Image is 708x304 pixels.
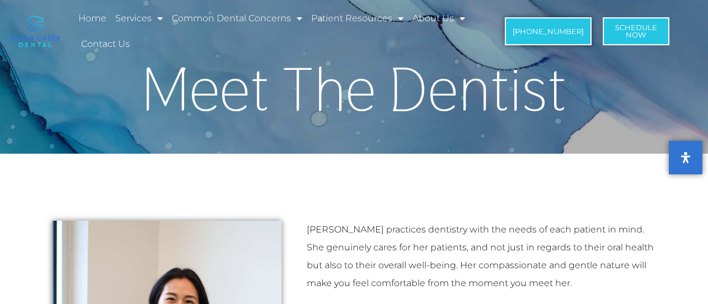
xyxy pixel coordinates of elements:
[505,17,592,45] a: [PHONE_NUMBER]
[513,28,584,35] span: [PHONE_NUMBER]
[114,6,165,31] a: Services
[77,6,108,31] a: Home
[603,17,669,45] a: ScheduleNow
[669,141,702,174] button: Open Accessibility Panel
[35,58,673,120] h1: Meet The Dentist
[77,6,486,57] nav: Menu
[307,221,657,292] p: [PERSON_NAME] practices dentistry with the needs of each patient in mind. She genuinely cares for...
[411,6,467,31] a: About Us
[615,24,657,39] span: Schedule Now
[79,31,132,57] a: Contact Us
[10,16,60,47] img: logo
[170,6,304,31] a: Common Dental Concerns
[310,6,405,31] a: Patient Resources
